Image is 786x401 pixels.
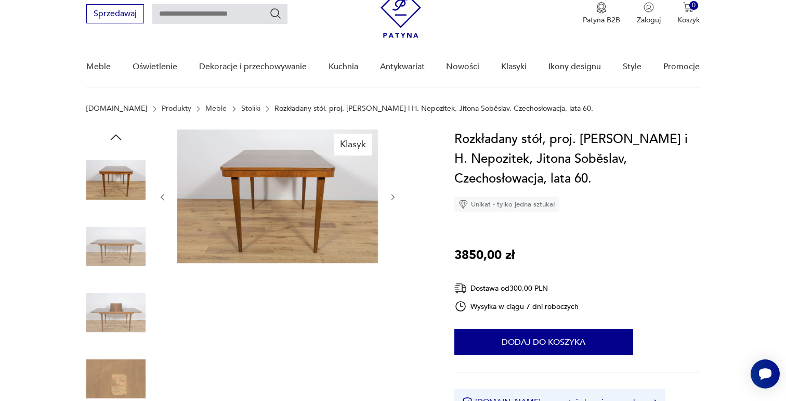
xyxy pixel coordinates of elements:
[86,11,144,18] a: Sprzedawaj
[454,282,579,295] div: Dostawa od 300,00 PLN
[274,105,593,113] p: Rozkładany stół, proj. [PERSON_NAME] i H. Nepozitek, Jitona Soběslav, Czechosłowacja, lata 60.
[162,105,191,113] a: Produkty
[637,2,661,25] button: Zaloguj
[623,47,641,87] a: Style
[501,47,527,87] a: Klasyki
[677,15,700,25] p: Koszyk
[269,7,282,20] button: Szukaj
[548,47,601,87] a: Ikony designu
[751,359,780,389] iframe: Smartsupp widget button
[86,105,147,113] a: [DOMAIN_NAME]
[454,300,579,313] div: Wysyłka w ciągu 7 dni roboczych
[86,283,146,342] img: Zdjęcie produktu Rozkładany stół, proj. B. Landsman i H. Nepozitek, Jitona Soběslav, Czechosłowac...
[454,329,633,355] button: Dodaj do koszyka
[663,47,700,87] a: Promocje
[689,1,698,10] div: 0
[380,47,425,87] a: Antykwariat
[454,245,515,265] p: 3850,00 zł
[329,47,358,87] a: Kuchnia
[177,130,378,263] img: Zdjęcie produktu Rozkładany stół, proj. B. Landsman i H. Nepozitek, Jitona Soběslav, Czechosłowac...
[583,2,620,25] button: Patyna B2B
[86,4,144,23] button: Sprzedawaj
[454,282,467,295] img: Ikona dostawy
[334,134,372,156] div: Klasyk
[86,150,146,210] img: Zdjęcie produktu Rozkładany stół, proj. B. Landsman i H. Nepozitek, Jitona Soběslav, Czechosłowac...
[637,15,661,25] p: Zaloguj
[583,15,620,25] p: Patyna B2B
[459,200,468,209] img: Ikona diamentu
[133,47,177,87] a: Oświetlenie
[454,197,559,212] div: Unikat - tylko jedna sztuka!
[86,47,111,87] a: Meble
[86,217,146,276] img: Zdjęcie produktu Rozkładany stół, proj. B. Landsman i H. Nepozitek, Jitona Soběslav, Czechosłowac...
[454,130,700,189] h1: Rozkładany stół, proj. [PERSON_NAME] i H. Nepozitek, Jitona Soběslav, Czechosłowacja, lata 60.
[644,2,654,12] img: Ikonka użytkownika
[596,2,607,14] img: Ikona medalu
[199,47,307,87] a: Dekoracje i przechowywanie
[205,105,227,113] a: Meble
[583,2,620,25] a: Ikona medaluPatyna B2B
[241,105,260,113] a: Stoliki
[446,47,479,87] a: Nowości
[683,2,693,12] img: Ikona koszyka
[677,2,700,25] button: 0Koszyk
